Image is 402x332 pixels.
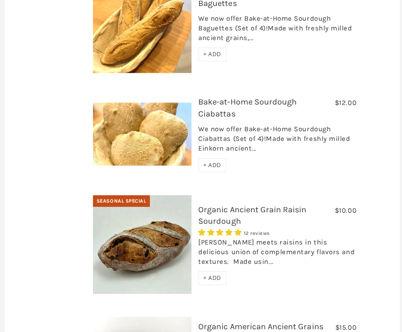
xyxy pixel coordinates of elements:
span: $10.00 [333,205,355,214]
span: + ADD [202,273,220,280]
span: $15.00 [333,321,355,330]
div: We now offer Bake-at-Home Sourdough Baguettes (Set of 4)!Made with freshly milled ancient grains,... [197,14,355,47]
span: 12 reviews [242,229,269,235]
a: Bake-at-Home Sourdough Ciabattas [197,96,295,118]
div: + ADD [197,157,225,171]
span: + ADD [202,160,220,168]
div: + ADD [197,47,225,61]
img: Organic Ancient Grain Raisin Sourdough [92,194,190,292]
div: Seasonal Special [92,194,149,206]
img: Bake-at-Home Sourdough Ciabattas [92,102,190,165]
div: [PERSON_NAME] meets raisins in this delicious union of complementary flavors and textures. Made u... [197,236,355,270]
div: We now offer Bake-at-Home Sourdough Ciabattas (Set of 4)!Made with freshly milled Einkorn ancient... [197,124,355,157]
a: Organic Ancient Grain Raisin Sourdough [197,204,305,225]
span: + ADD [202,50,220,58]
span: 5.00 stars [197,227,242,235]
div: + ADD [197,270,225,284]
span: $12.00 [333,98,355,106]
